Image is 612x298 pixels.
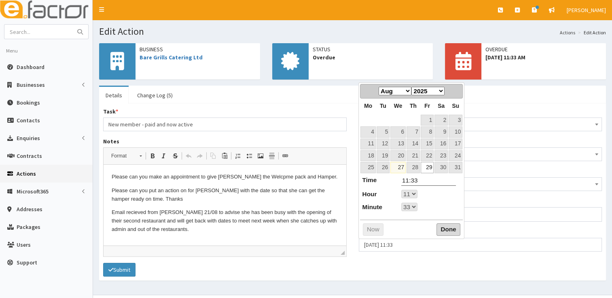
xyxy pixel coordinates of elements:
a: 20 [390,150,406,161]
span: Business [359,147,602,161]
h1: Edit Action [99,26,606,37]
a: 3 [449,115,462,126]
a: 21 [407,150,420,161]
a: 31 [449,162,462,173]
span: Business [364,149,597,160]
a: Insert/Remove Bulleted List [244,151,255,161]
a: 5 [377,126,390,137]
span: Bare Grills Catering Ltd [364,178,597,190]
a: 26 [377,162,390,173]
a: 24 [449,150,462,161]
a: 12 [377,139,390,149]
dt: Time [360,176,377,185]
span: Addresses [17,206,42,213]
a: 18 [360,150,375,161]
span: Contacts [17,117,40,124]
a: Redo (Ctrl+Y) [194,151,205,161]
dt: Hour [360,190,377,199]
label: Task [103,107,118,115]
span: Tuesday [380,103,386,109]
a: 25 [360,162,375,173]
span: [PERSON_NAME] [567,6,606,14]
button: Now [363,223,383,236]
a: Insert Horizontal Line [266,151,277,161]
a: 17 [449,139,462,149]
a: 6 [390,126,406,137]
a: Bold (Ctrl+B) [147,151,158,161]
a: 4 [360,126,375,137]
span: Packages [17,223,40,231]
span: Friday [424,103,430,109]
a: Strike Through [169,151,181,161]
a: 19 [377,150,390,161]
span: [DATE] 11:33 AM [485,53,602,61]
label: Notes [103,137,119,145]
span: Status [313,45,429,53]
a: Actions [560,29,575,36]
span: Contracts [17,152,42,159]
a: Copy (Ctrl+C) [208,151,219,161]
input: Search... [4,25,72,39]
a: Prev [361,85,373,97]
a: Bare Grills Catering Ltd [140,54,203,61]
a: Link (Ctrl+L) [280,151,291,161]
span: Actions [17,170,36,177]
iframe: Rich Text Editor, notes [104,165,346,246]
a: Paste (Ctrl+V) [219,151,230,161]
a: Format [107,150,146,162]
a: 14 [407,139,420,149]
a: 15 [421,139,434,149]
span: In Progress [364,119,597,130]
a: 16 [434,139,448,149]
a: 30 [434,162,448,173]
span: OVERDUE [485,45,602,53]
button: Submit [103,263,136,277]
a: 27 [390,162,406,173]
a: 13 [390,139,406,149]
a: 10 [449,126,462,137]
span: Dashboard [17,63,44,71]
a: 2 [434,115,448,126]
a: Undo (Ctrl+Z) [183,151,194,161]
a: Image [255,151,266,161]
a: 11 [360,139,375,149]
a: 9 [434,126,448,137]
a: 23 [434,150,448,161]
a: Next [450,85,462,97]
span: Wednesday [394,103,402,109]
span: Drag to resize [341,251,345,255]
span: Business [140,45,256,53]
a: 28 [407,162,420,173]
a: 7 [407,126,420,137]
span: Bookings [17,99,40,106]
a: 22 [421,150,434,161]
span: Support [17,259,37,266]
span: In Progress [359,118,602,131]
span: Enquiries [17,134,40,142]
span: Prev [364,88,370,94]
span: Monday [364,103,372,109]
span: Overdue [313,53,429,61]
span: Saturday [438,103,445,109]
a: Italic (Ctrl+I) [158,151,169,161]
span: Users [17,241,31,248]
span: Sunday [452,103,459,109]
a: Details [99,87,129,104]
span: Next [453,88,459,94]
span: Format [107,151,136,161]
a: Insert/Remove Numbered List [232,151,244,161]
span: Businesses [17,81,45,88]
span: Microsoft365 [17,188,49,195]
span: Bare Grills Catering Ltd [359,177,602,191]
li: Edit Action [576,29,606,36]
a: 8 [421,126,434,137]
button: Done [436,223,460,236]
span: Thursday [410,103,417,109]
a: 29 [421,162,434,173]
dt: Minute [360,203,382,212]
a: Change Log (5) [131,87,179,104]
a: 1 [421,115,434,126]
